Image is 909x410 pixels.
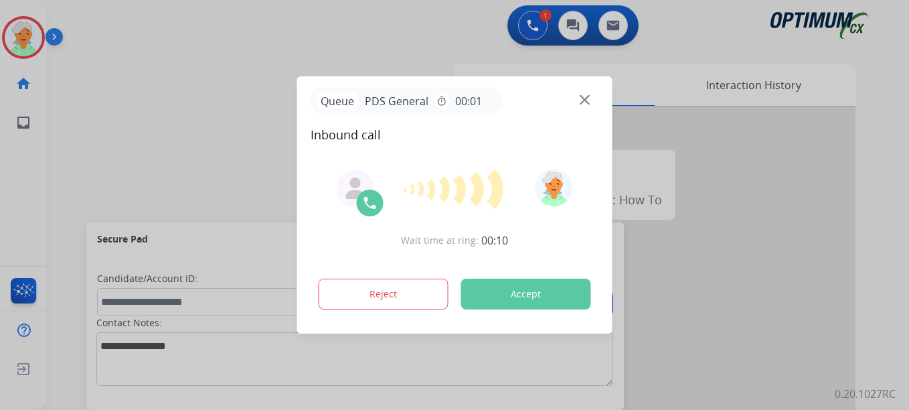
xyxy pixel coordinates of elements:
button: Reject [319,279,448,310]
img: close-button [580,95,590,105]
p: Queue [316,92,359,109]
mat-icon: timer [436,96,447,107]
p: 0.20.1027RC [835,386,896,402]
img: call-icon [362,195,378,211]
img: agent-avatar [345,178,366,199]
span: Wait time at ring: [401,234,479,247]
span: Inbound call [311,125,599,144]
span: PDS General [359,93,434,109]
span: 00:10 [481,232,508,249]
img: avatar [535,169,572,206]
span: 00:01 [455,93,482,109]
button: Accept [461,279,591,310]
